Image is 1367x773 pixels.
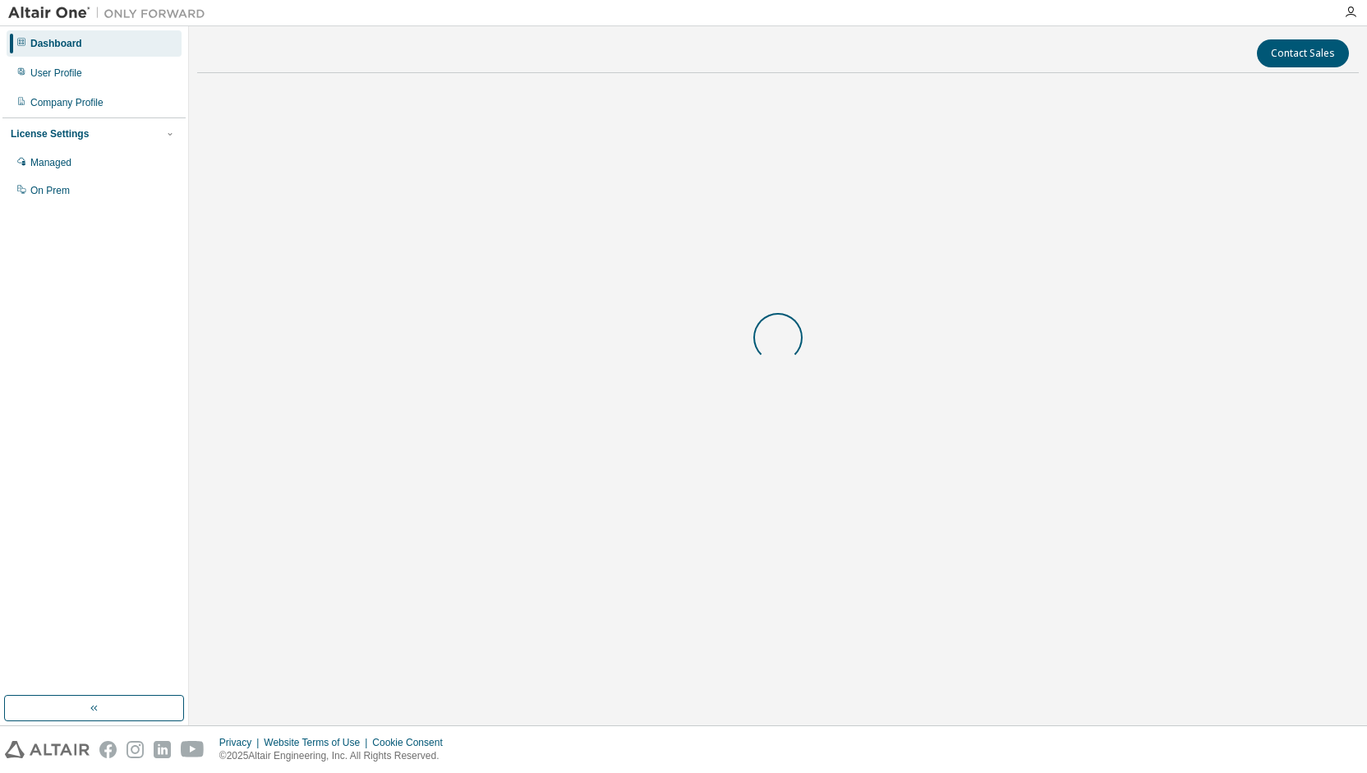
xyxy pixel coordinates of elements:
[219,736,264,749] div: Privacy
[264,736,372,749] div: Website Terms of Use
[8,5,214,21] img: Altair One
[30,156,71,169] div: Managed
[154,741,171,758] img: linkedin.svg
[30,184,70,197] div: On Prem
[1257,39,1349,67] button: Contact Sales
[372,736,452,749] div: Cookie Consent
[99,741,117,758] img: facebook.svg
[11,127,89,140] div: License Settings
[219,749,453,763] p: © 2025 Altair Engineering, Inc. All Rights Reserved.
[127,741,144,758] img: instagram.svg
[30,96,104,109] div: Company Profile
[5,741,90,758] img: altair_logo.svg
[30,67,82,80] div: User Profile
[181,741,205,758] img: youtube.svg
[30,37,82,50] div: Dashboard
